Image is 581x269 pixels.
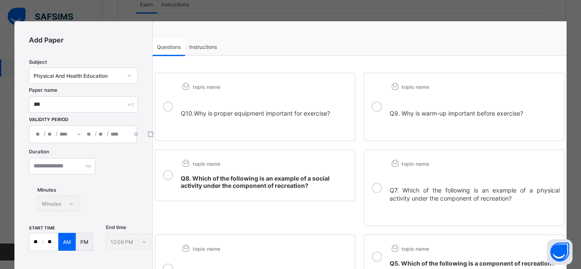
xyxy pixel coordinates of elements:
span: Add Paper [29,36,137,44]
span: / [107,130,108,137]
span: – [78,130,80,138]
span: Instructions [189,44,217,50]
p: AM [63,239,71,245]
span: Subject [29,59,47,65]
p: : [42,239,43,245]
span: topic name [390,84,429,90]
button: Open asap [547,239,572,265]
span: Why is proper equipment important for exercise? [194,110,330,117]
label: Duration [29,149,49,155]
span: topic name [390,161,429,167]
span: . [192,110,194,117]
p: PM [80,239,88,245]
span: / [56,130,57,137]
span: / [95,130,97,137]
span: Q9. Why is warm-up important before exercise? [390,110,523,117]
span: topic name [181,161,220,167]
span: Validity Period [29,117,71,122]
span: Q10 [181,110,192,117]
span: Q5. Which of the following is a component of recreation? [390,260,555,267]
span: start time [29,225,55,230]
span: Questions [157,44,181,50]
span: Q8. Which of the following is an example of a social activity under the component of recreation? [181,175,330,189]
div: Physical And Health Education [34,73,122,79]
span: topic name [390,246,429,252]
span: Minutes [37,187,56,193]
span: Q7. Which of the following is an example of a physical activity under the component of recreation? [390,187,560,202]
span: / [44,130,46,137]
p: ​ ​ [390,260,560,267]
p: ​ ​ [181,175,351,189]
span: End time [106,224,126,230]
span: topic name [181,246,220,252]
label: Paper name [29,87,57,93]
span: topic name [181,84,220,90]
